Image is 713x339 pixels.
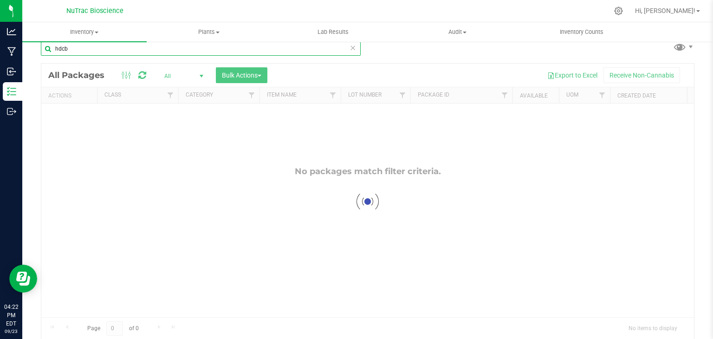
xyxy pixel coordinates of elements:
[66,7,123,15] span: NuTrac Bioscience
[4,303,18,328] p: 04:22 PM EDT
[147,22,271,42] a: Plants
[613,7,624,15] div: Manage settings
[7,47,16,56] inline-svg: Manufacturing
[7,87,16,96] inline-svg: Inventory
[9,265,37,293] iframe: Resource center
[547,28,616,36] span: Inventory Counts
[7,107,16,116] inline-svg: Outbound
[22,28,147,36] span: Inventory
[350,42,356,54] span: Clear
[7,27,16,36] inline-svg: Analytics
[147,28,271,36] span: Plants
[41,42,361,56] input: Search Package ID, Item Name, SKU, Lot or Part Number...
[395,28,519,36] span: Audit
[395,22,519,42] a: Audit
[7,67,16,76] inline-svg: Inbound
[519,22,644,42] a: Inventory Counts
[22,22,147,42] a: Inventory
[271,22,395,42] a: Lab Results
[4,328,18,335] p: 09/23
[635,7,695,14] span: Hi, [PERSON_NAME]!
[305,28,361,36] span: Lab Results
